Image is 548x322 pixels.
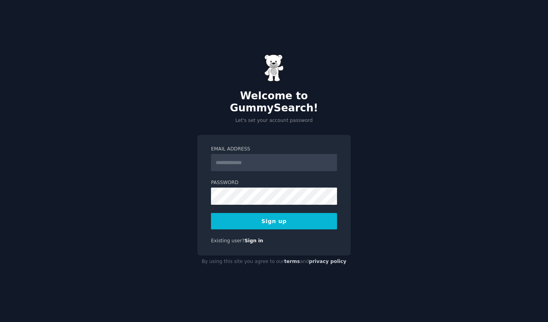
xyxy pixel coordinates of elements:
button: Sign up [211,213,337,229]
span: Existing user? [211,238,245,243]
label: Email Address [211,146,337,153]
div: By using this site you agree to our and [197,256,351,268]
a: Sign in [245,238,263,243]
a: terms [284,259,300,264]
a: privacy policy [309,259,346,264]
p: Let's set your account password [197,117,351,124]
label: Password [211,179,337,186]
h2: Welcome to GummySearch! [197,90,351,114]
img: Gummy Bear [264,54,284,82]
